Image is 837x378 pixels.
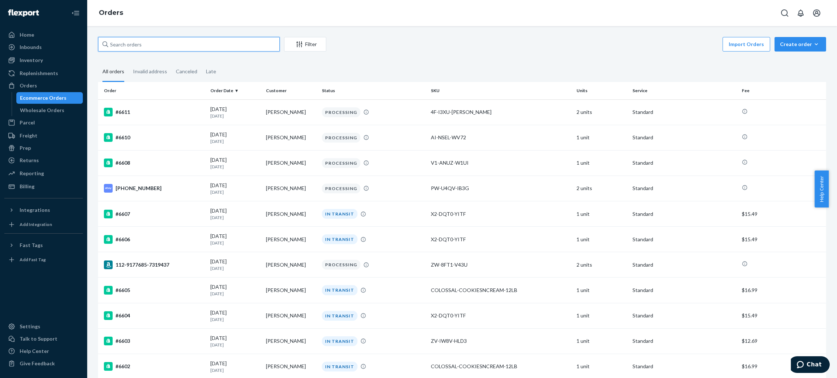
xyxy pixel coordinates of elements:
[4,41,83,53] a: Inbounds
[102,62,124,82] div: All orders
[210,316,260,322] p: [DATE]
[284,41,326,48] div: Filter
[322,133,360,143] div: PROCESSING
[814,170,829,208] button: Help Center
[20,57,43,64] div: Inventory
[210,182,260,195] div: [DATE]
[210,258,260,271] div: [DATE]
[632,261,736,268] p: Standard
[4,204,83,216] button: Integrations
[104,260,205,269] div: 112-9177685-7319437
[322,107,360,117] div: PROCESSING
[632,312,736,319] p: Standard
[20,183,35,190] div: Billing
[322,285,357,295] div: IN TRANSIT
[431,108,571,116] div: 4F-I3XU-[PERSON_NAME]
[210,189,260,195] p: [DATE]
[4,168,83,179] a: Reporting
[210,342,260,348] p: [DATE]
[322,260,360,270] div: PROCESSING
[632,287,736,294] p: Standard
[210,309,260,322] div: [DATE]
[20,94,66,102] div: Ecommerce Orders
[574,303,630,328] td: 1 unit
[210,367,260,373] p: [DATE]
[210,240,260,246] p: [DATE]
[210,283,260,297] div: [DATE]
[574,176,630,201] td: 2 units
[574,201,630,227] td: 1 unit
[266,87,316,94] div: Customer
[20,256,46,263] div: Add Fast Tag
[20,242,43,249] div: Fast Tags
[322,184,360,193] div: PROCESSING
[207,82,263,99] th: Order Date
[104,184,205,193] div: [PHONE_NUMBER]
[210,334,260,348] div: [DATE]
[20,360,55,367] div: Give Feedback
[210,138,260,144] p: [DATE]
[630,82,739,99] th: Service
[4,67,83,79] a: Replenishments
[739,328,826,354] td: $12.69
[20,221,52,227] div: Add Integration
[210,360,260,373] div: [DATE]
[263,328,319,354] td: [PERSON_NAME]
[210,265,260,271] p: [DATE]
[20,157,39,164] div: Returns
[20,82,37,89] div: Orders
[4,358,83,369] button: Give Feedback
[739,303,826,328] td: $15.49
[4,29,83,41] a: Home
[4,181,83,192] a: Billing
[431,363,571,370] div: COLOSSAL-COOKIESNCREAM-12LB
[4,142,83,154] a: Prep
[739,227,826,252] td: $15.49
[4,80,83,91] a: Orders
[104,159,205,167] div: #6608
[210,156,260,170] div: [DATE]
[322,362,357,371] div: IN TRANSIT
[263,278,319,303] td: [PERSON_NAME]
[98,82,207,99] th: Order
[20,144,31,152] div: Prep
[431,261,571,268] div: ZW-8FT1-V43U
[574,99,630,125] td: 2 units
[632,210,736,218] p: Standard
[20,107,64,114] div: Wholesale Orders
[104,311,205,320] div: #6604
[632,337,736,345] p: Standard
[263,125,319,150] td: [PERSON_NAME]
[20,132,37,139] div: Freight
[632,108,736,116] p: Standard
[739,278,826,303] td: $16.99
[632,185,736,192] p: Standard
[206,62,216,81] div: Late
[104,108,205,116] div: #6611
[632,236,736,243] p: Standard
[322,311,357,321] div: IN TRANSIT
[431,210,571,218] div: X2-DQT0-YITF
[104,210,205,218] div: #6607
[4,321,83,332] a: Settings
[263,252,319,278] td: [PERSON_NAME]
[104,362,205,371] div: #6602
[739,82,826,99] th: Fee
[104,286,205,295] div: #6605
[20,323,40,330] div: Settings
[104,235,205,244] div: #6606
[104,337,205,345] div: #6603
[176,62,197,81] div: Canceled
[574,328,630,354] td: 1 unit
[574,82,630,99] th: Units
[431,159,571,167] div: V1-ANUZ-W1UI
[20,44,42,51] div: Inbounds
[319,82,428,99] th: Status
[632,363,736,370] p: Standard
[809,6,824,20] button: Open account menu
[98,37,280,52] input: Search orders
[20,70,58,77] div: Replenishments
[263,227,319,252] td: [PERSON_NAME]
[210,113,260,119] p: [DATE]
